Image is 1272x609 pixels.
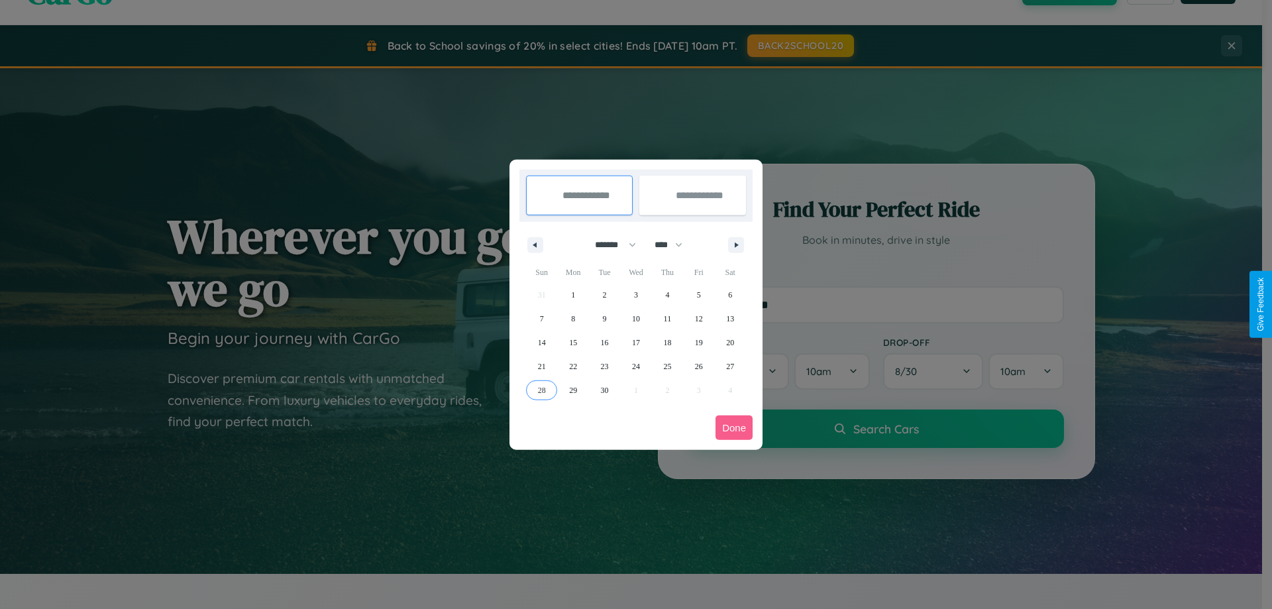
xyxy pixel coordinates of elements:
[589,307,620,331] button: 9
[526,331,557,355] button: 14
[665,283,669,307] span: 4
[589,283,620,307] button: 2
[526,262,557,283] span: Sun
[715,283,746,307] button: 6
[557,307,588,331] button: 8
[557,355,588,378] button: 22
[683,262,714,283] span: Fri
[695,331,703,355] span: 19
[715,415,753,440] button: Done
[620,307,651,331] button: 10
[663,331,671,355] span: 18
[715,331,746,355] button: 20
[652,331,683,355] button: 18
[683,331,714,355] button: 19
[557,283,588,307] button: 1
[526,378,557,402] button: 28
[620,283,651,307] button: 3
[571,307,575,331] span: 8
[538,355,546,378] span: 21
[652,262,683,283] span: Thu
[726,331,734,355] span: 20
[538,331,546,355] span: 14
[663,355,671,378] span: 25
[728,283,732,307] span: 6
[569,355,577,378] span: 22
[571,283,575,307] span: 1
[697,283,701,307] span: 5
[557,378,588,402] button: 29
[601,378,609,402] span: 30
[603,283,607,307] span: 2
[557,262,588,283] span: Mon
[715,307,746,331] button: 13
[632,331,640,355] span: 17
[683,307,714,331] button: 12
[589,355,620,378] button: 23
[695,307,703,331] span: 12
[683,355,714,378] button: 26
[715,262,746,283] span: Sat
[664,307,672,331] span: 11
[589,378,620,402] button: 30
[538,378,546,402] span: 28
[620,331,651,355] button: 17
[569,331,577,355] span: 15
[540,307,544,331] span: 7
[620,355,651,378] button: 24
[569,378,577,402] span: 29
[632,307,640,331] span: 10
[632,355,640,378] span: 24
[601,355,609,378] span: 23
[683,283,714,307] button: 5
[589,262,620,283] span: Tue
[652,355,683,378] button: 25
[526,355,557,378] button: 21
[715,355,746,378] button: 27
[726,355,734,378] span: 27
[634,283,638,307] span: 3
[652,283,683,307] button: 4
[726,307,734,331] span: 13
[603,307,607,331] span: 9
[620,262,651,283] span: Wed
[589,331,620,355] button: 16
[695,355,703,378] span: 26
[601,331,609,355] span: 16
[652,307,683,331] button: 11
[1256,278,1265,331] div: Give Feedback
[557,331,588,355] button: 15
[526,307,557,331] button: 7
